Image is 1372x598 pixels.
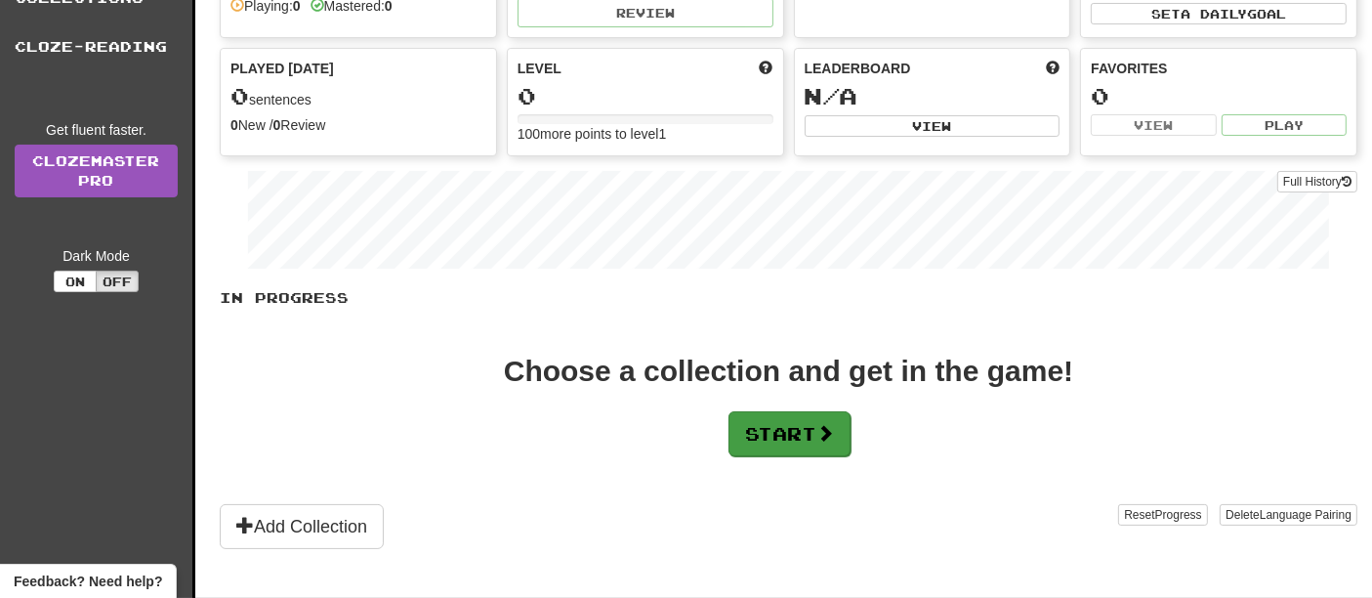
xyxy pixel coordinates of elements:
div: Get fluent faster. [15,120,178,140]
button: On [54,271,97,292]
p: In Progress [220,288,1357,308]
span: Played [DATE] [230,59,334,78]
span: a daily [1181,7,1247,21]
div: 0 [1091,84,1347,108]
span: Score more points to level up [760,59,773,78]
span: 0 [230,82,249,109]
a: ClozemasterPro [15,145,178,197]
button: ResetProgress [1118,504,1207,526]
button: Start [728,411,851,456]
button: Seta dailygoal [1091,3,1347,24]
span: Leaderboard [805,59,911,78]
div: 100 more points to level 1 [518,124,773,144]
span: Progress [1155,508,1202,522]
button: Add Collection [220,504,384,549]
button: Full History [1277,171,1357,192]
div: Dark Mode [15,246,178,266]
button: Play [1222,114,1347,136]
span: Open feedback widget [14,572,162,591]
span: This week in points, UTC [1046,59,1060,78]
button: View [805,115,1060,137]
span: Language Pairing [1260,508,1351,522]
strong: 0 [230,117,238,133]
div: 0 [518,84,773,108]
span: N/A [805,82,858,109]
div: sentences [230,84,486,109]
button: DeleteLanguage Pairing [1220,504,1357,526]
div: Choose a collection and get in the game! [504,357,1073,386]
strong: 0 [273,117,281,133]
button: View [1091,114,1216,136]
button: Off [96,271,139,292]
div: New / Review [230,115,486,135]
div: Favorites [1091,59,1347,78]
span: Level [518,59,561,78]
